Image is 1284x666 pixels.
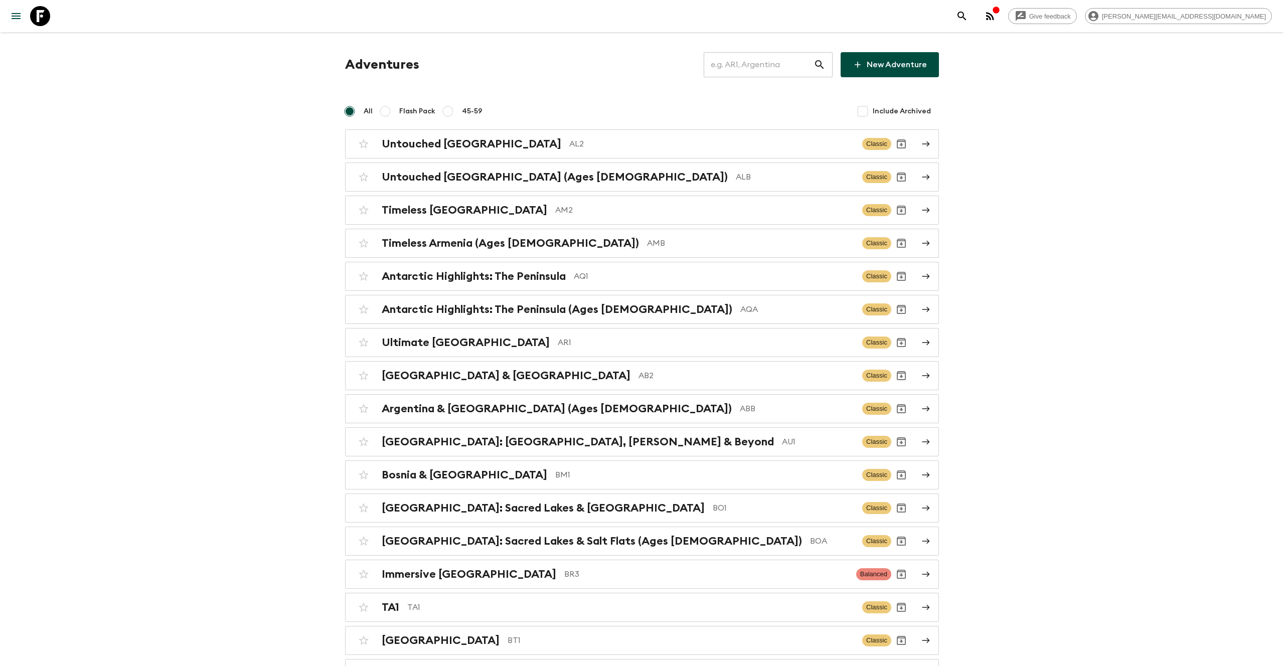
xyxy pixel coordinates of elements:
h2: Timeless [GEOGRAPHIC_DATA] [382,204,547,217]
a: [GEOGRAPHIC_DATA] & [GEOGRAPHIC_DATA]AB2ClassicArchive [345,361,939,390]
a: Timeless Armenia (Ages [DEMOGRAPHIC_DATA])AMBClassicArchive [345,229,939,258]
span: Flash Pack [399,106,435,116]
button: Archive [891,531,911,551]
p: BT1 [508,634,854,646]
p: TA1 [407,601,854,613]
h2: [GEOGRAPHIC_DATA]: Sacred Lakes & Salt Flats (Ages [DEMOGRAPHIC_DATA]) [382,535,802,548]
span: Include Archived [873,106,931,116]
span: Classic [862,303,891,315]
input: e.g. AR1, Argentina [704,51,814,79]
button: Archive [891,399,911,419]
button: Archive [891,630,911,650]
a: [GEOGRAPHIC_DATA]: [GEOGRAPHIC_DATA], [PERSON_NAME] & BeyondAU1ClassicArchive [345,427,939,456]
p: AB2 [638,370,854,382]
button: Archive [891,299,911,319]
a: Untouched [GEOGRAPHIC_DATA] (Ages [DEMOGRAPHIC_DATA])ALBClassicArchive [345,162,939,192]
span: Classic [862,370,891,382]
p: BO1 [713,502,854,514]
h2: Timeless Armenia (Ages [DEMOGRAPHIC_DATA]) [382,237,639,250]
button: Archive [891,167,911,187]
a: Immersive [GEOGRAPHIC_DATA]BR3BalancedArchive [345,560,939,589]
a: Untouched [GEOGRAPHIC_DATA]AL2ClassicArchive [345,129,939,158]
button: Archive [891,366,911,386]
h2: Immersive [GEOGRAPHIC_DATA] [382,568,556,581]
h2: [GEOGRAPHIC_DATA]: Sacred Lakes & [GEOGRAPHIC_DATA] [382,502,705,515]
a: New Adventure [841,52,939,77]
h2: Untouched [GEOGRAPHIC_DATA] [382,137,561,150]
span: Classic [862,436,891,448]
p: AMB [647,237,854,249]
a: [GEOGRAPHIC_DATA]: Sacred Lakes & Salt Flats (Ages [DEMOGRAPHIC_DATA])BOAClassicArchive [345,527,939,556]
span: Classic [862,204,891,216]
a: [GEOGRAPHIC_DATA]: Sacred Lakes & [GEOGRAPHIC_DATA]BO1ClassicArchive [345,493,939,523]
a: Antarctic Highlights: The Peninsula (Ages [DEMOGRAPHIC_DATA])AQAClassicArchive [345,295,939,324]
button: Archive [891,597,911,617]
p: AL2 [569,138,854,150]
button: Archive [891,134,911,154]
span: Classic [862,171,891,183]
span: Classic [862,601,891,613]
p: ALB [736,171,854,183]
div: [PERSON_NAME][EMAIL_ADDRESS][DOMAIN_NAME] [1085,8,1272,24]
p: ABB [740,403,854,415]
button: Archive [891,465,911,485]
span: Classic [862,469,891,481]
h2: Untouched [GEOGRAPHIC_DATA] (Ages [DEMOGRAPHIC_DATA]) [382,171,728,184]
span: Classic [862,337,891,349]
h2: Bosnia & [GEOGRAPHIC_DATA] [382,468,547,481]
p: AQ1 [574,270,854,282]
a: Ultimate [GEOGRAPHIC_DATA]AR1ClassicArchive [345,328,939,357]
p: AQA [740,303,854,315]
a: TA1TA1ClassicArchive [345,593,939,622]
span: Give feedback [1024,13,1076,20]
h2: Antarctic Highlights: The Peninsula (Ages [DEMOGRAPHIC_DATA]) [382,303,732,316]
p: BR3 [564,568,848,580]
span: Classic [862,634,891,646]
span: Classic [862,138,891,150]
a: Argentina & [GEOGRAPHIC_DATA] (Ages [DEMOGRAPHIC_DATA])ABBClassicArchive [345,394,939,423]
a: [GEOGRAPHIC_DATA]BT1ClassicArchive [345,626,939,655]
span: Classic [862,403,891,415]
button: Archive [891,432,911,452]
span: Classic [862,237,891,249]
button: Archive [891,233,911,253]
p: AU1 [782,436,854,448]
h2: Antarctic Highlights: The Peninsula [382,270,566,283]
button: Archive [891,498,911,518]
span: Classic [862,270,891,282]
span: Classic [862,535,891,547]
h2: TA1 [382,601,399,614]
button: search adventures [952,6,972,26]
a: Bosnia & [GEOGRAPHIC_DATA]BM1ClassicArchive [345,460,939,489]
a: Give feedback [1008,8,1077,24]
span: Balanced [856,568,891,580]
button: Archive [891,564,911,584]
h2: [GEOGRAPHIC_DATA] [382,634,500,647]
button: menu [6,6,26,26]
h2: Argentina & [GEOGRAPHIC_DATA] (Ages [DEMOGRAPHIC_DATA]) [382,402,732,415]
span: 45-59 [462,106,483,116]
h1: Adventures [345,55,419,75]
h2: Ultimate [GEOGRAPHIC_DATA] [382,336,550,349]
p: BM1 [555,469,854,481]
span: All [364,106,373,116]
a: Timeless [GEOGRAPHIC_DATA]AM2ClassicArchive [345,196,939,225]
span: [PERSON_NAME][EMAIL_ADDRESS][DOMAIN_NAME] [1096,13,1271,20]
h2: [GEOGRAPHIC_DATA] & [GEOGRAPHIC_DATA] [382,369,630,382]
a: Antarctic Highlights: The PeninsulaAQ1ClassicArchive [345,262,939,291]
button: Archive [891,200,911,220]
button: Archive [891,266,911,286]
span: Classic [862,502,891,514]
p: AM2 [555,204,854,216]
p: AR1 [558,337,854,349]
h2: [GEOGRAPHIC_DATA]: [GEOGRAPHIC_DATA], [PERSON_NAME] & Beyond [382,435,774,448]
button: Archive [891,332,911,353]
p: BOA [810,535,854,547]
